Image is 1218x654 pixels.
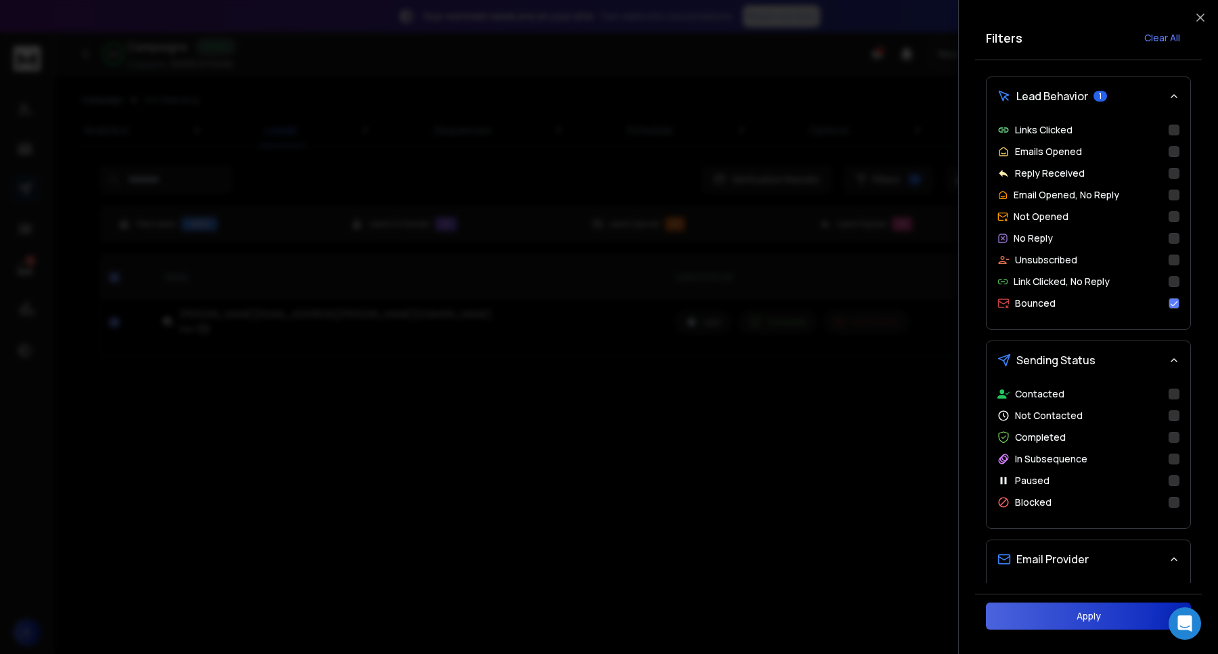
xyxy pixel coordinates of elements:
[986,603,1191,630] button: Apply
[1016,352,1096,368] span: Sending Status
[987,115,1190,329] div: Lead Behavior1
[1015,167,1085,180] p: Reply Received
[1014,232,1053,245] p: No Reply
[1015,123,1073,137] p: Links Clicked
[1015,253,1077,267] p: Unsubscribed
[1015,409,1083,422] p: Not Contacted
[987,540,1190,578] button: Email Provider
[1016,88,1088,104] span: Lead Behavior
[986,28,1022,47] h2: Filters
[1015,297,1056,310] p: Bounced
[1015,145,1082,158] p: Emails Opened
[1015,474,1050,487] p: Paused
[987,379,1190,528] div: Sending Status
[1015,452,1087,466] p: In Subsequence
[1014,275,1110,288] p: Link Clicked, No Reply
[1016,551,1089,567] span: Email Provider
[987,77,1190,115] button: Lead Behavior1
[1015,496,1052,509] p: Blocked
[1093,91,1107,102] span: 1
[1015,387,1064,401] p: Contacted
[1133,24,1191,51] button: Clear All
[1015,431,1066,444] p: Completed
[1014,210,1068,223] p: Not Opened
[987,341,1190,379] button: Sending Status
[1169,607,1201,640] div: Open Intercom Messenger
[1014,188,1119,202] p: Email Opened, No Reply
